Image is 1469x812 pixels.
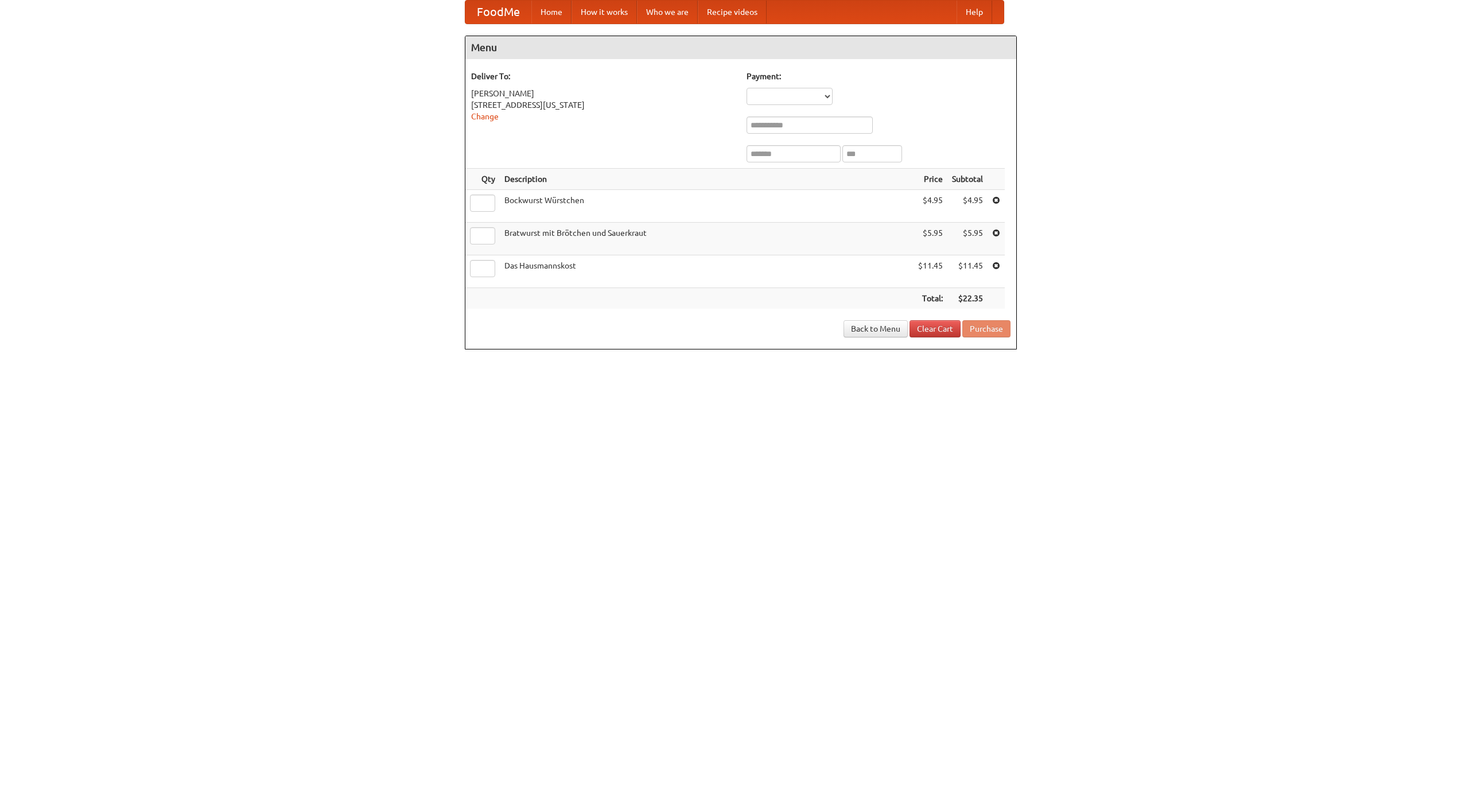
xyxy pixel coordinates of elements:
[947,255,988,288] td: $11.45
[962,320,1011,337] button: Purchase
[637,1,698,24] a: Who we are
[465,1,531,24] a: FoodMe
[500,190,914,223] td: Bockwurst Würstchen
[747,71,1011,82] h5: Payment:
[914,288,947,309] th: Total:
[914,190,947,223] td: $4.95
[465,169,500,190] th: Qty
[947,223,988,255] td: $5.95
[500,169,914,190] th: Description
[947,190,988,223] td: $4.95
[910,320,961,337] a: Clear Cart
[471,99,735,111] div: [STREET_ADDRESS][US_STATE]
[698,1,767,24] a: Recipe videos
[914,223,947,255] td: $5.95
[914,169,947,190] th: Price
[471,112,499,121] a: Change
[844,320,908,337] a: Back to Menu
[914,255,947,288] td: $11.45
[957,1,992,24] a: Help
[465,36,1016,59] h4: Menu
[500,223,914,255] td: Bratwurst mit Brötchen und Sauerkraut
[947,288,988,309] th: $22.35
[471,71,735,82] h5: Deliver To:
[500,255,914,288] td: Das Hausmannskost
[572,1,637,24] a: How it works
[947,169,988,190] th: Subtotal
[531,1,572,24] a: Home
[471,88,735,99] div: [PERSON_NAME]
